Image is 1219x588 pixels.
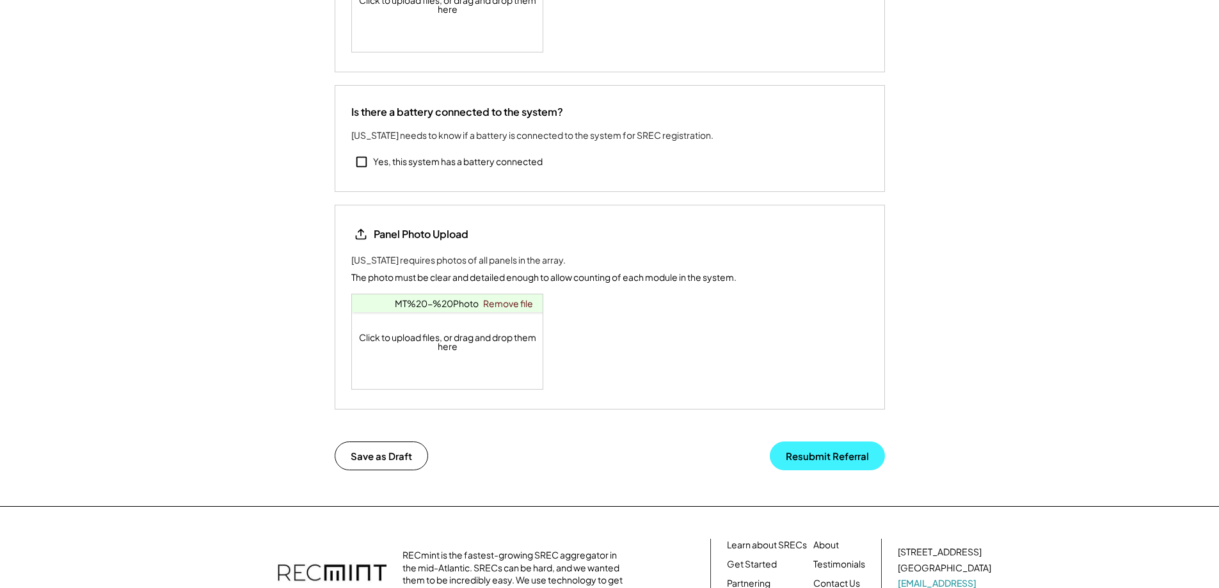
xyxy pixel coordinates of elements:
[352,294,544,389] div: Click to upload files, or drag and drop them here
[898,562,991,575] div: [GEOGRAPHIC_DATA]
[770,441,885,470] button: Resubmit Referral
[335,441,428,470] button: Save as Draft
[374,227,468,241] div: Panel Photo Upload
[351,105,563,119] div: Is there a battery connected to the system?
[898,546,982,559] div: [STREET_ADDRESS]
[395,298,501,309] a: MT%20-%20Photos.pdf
[351,253,566,267] div: [US_STATE] requires photos of all panels in the array.
[727,539,807,552] a: Learn about SRECs
[373,155,543,168] div: Yes, this system has a battery connected
[351,271,737,284] div: The photo must be clear and detailed enough to allow counting of each module in the system.
[813,558,865,571] a: Testimonials
[727,558,777,571] a: Get Started
[813,539,839,552] a: About
[479,294,538,312] a: Remove file
[351,129,713,142] div: [US_STATE] needs to know if a battery is connected to the system for SREC registration.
